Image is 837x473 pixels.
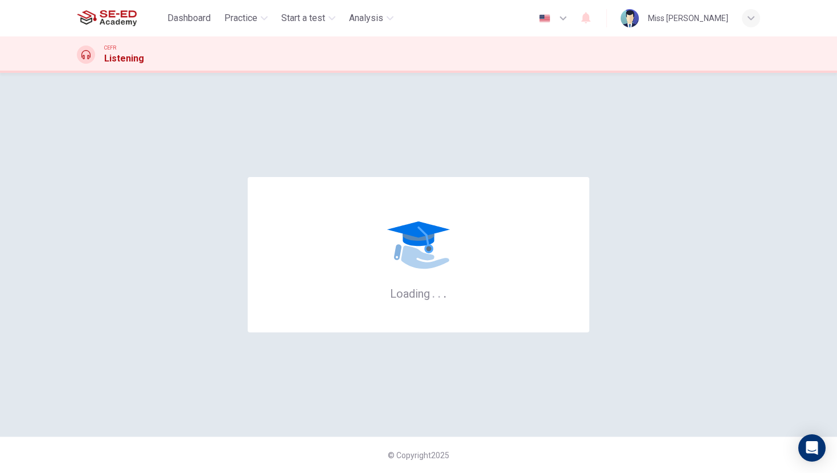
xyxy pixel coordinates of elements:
img: SE-ED Academy logo [77,7,137,30]
h6: . [437,283,441,302]
img: Profile picture [621,9,639,27]
span: Dashboard [167,11,211,25]
h6: . [432,283,436,302]
button: Dashboard [163,8,215,28]
span: CEFR [104,44,116,52]
a: SE-ED Academy logo [77,7,163,30]
span: © Copyright 2025 [388,451,449,460]
div: Open Intercom Messenger [798,434,826,462]
h1: Listening [104,52,144,65]
h6: . [443,283,447,302]
button: Analysis [344,8,398,28]
img: en [538,14,552,23]
button: Practice [220,8,272,28]
span: Analysis [349,11,383,25]
span: Start a test [281,11,325,25]
button: Start a test [277,8,340,28]
div: Miss [PERSON_NAME] [648,11,728,25]
h6: Loading [390,286,447,301]
span: Practice [224,11,257,25]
